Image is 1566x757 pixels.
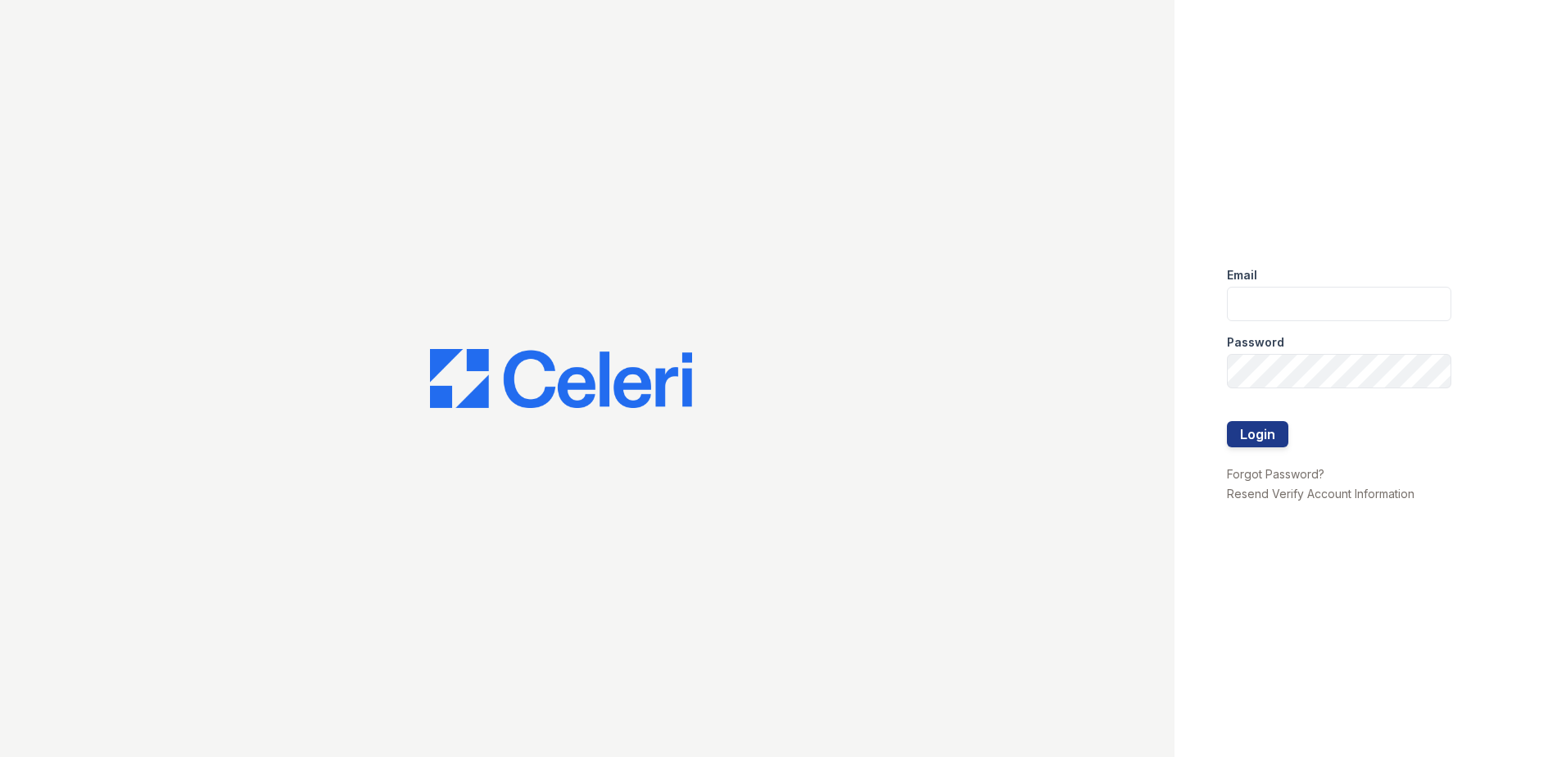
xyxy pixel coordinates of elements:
[1227,267,1257,283] label: Email
[1227,487,1414,501] a: Resend Verify Account Information
[1227,334,1284,351] label: Password
[430,349,692,408] img: CE_Logo_Blue-a8612792a0a2168367f1c8372b55b34899dd931a85d93a1a3d3e32e68fde9ad4.png
[1227,421,1288,447] button: Login
[1227,467,1324,481] a: Forgot Password?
